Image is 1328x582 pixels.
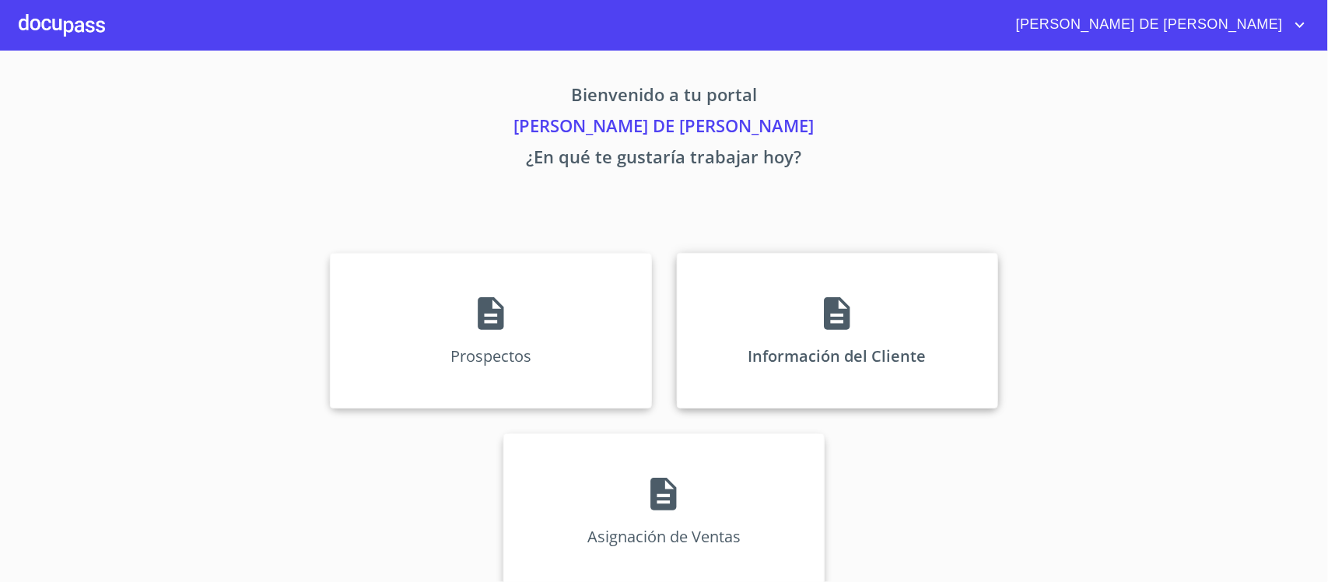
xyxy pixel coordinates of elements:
[185,113,1144,144] p: [PERSON_NAME] DE [PERSON_NAME]
[1004,12,1291,37] span: [PERSON_NAME] DE [PERSON_NAME]
[185,82,1144,113] p: Bienvenido a tu portal
[450,345,531,366] p: Prospectos
[1004,12,1309,37] button: account of current user
[185,144,1144,175] p: ¿En qué te gustaría trabajar hoy?
[748,345,927,366] p: Información del Cliente
[587,526,741,547] p: Asignación de Ventas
